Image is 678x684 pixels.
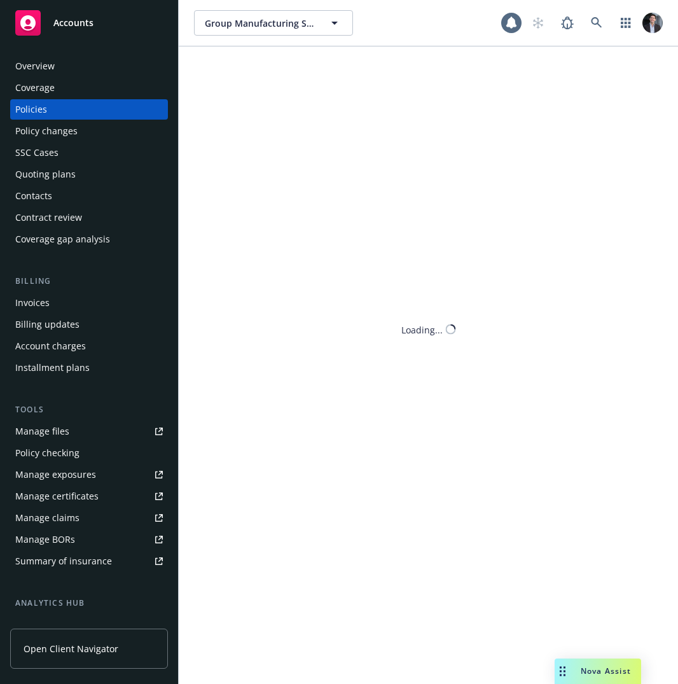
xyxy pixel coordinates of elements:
a: Manage claims [10,508,168,528]
div: Policy checking [15,443,80,463]
div: Billing [10,275,168,288]
div: Summary of insurance [15,551,112,571]
a: Accounts [10,5,168,41]
a: Policy changes [10,121,168,141]
a: Manage certificates [10,486,168,506]
div: Policy changes [15,121,78,141]
a: SSC Cases [10,143,168,163]
div: Analytics hub [10,597,168,610]
div: Overview [15,56,55,76]
button: Group Manufacturing Services [194,10,353,36]
a: Summary of insurance [10,551,168,571]
div: Manage exposures [15,464,96,485]
div: Policies [15,99,47,120]
div: Invoices [15,293,50,313]
div: Contacts [15,186,52,206]
div: Quoting plans [15,164,76,185]
a: Search [584,10,609,36]
div: Manage certificates [15,486,99,506]
a: Contract review [10,207,168,228]
a: Invoices [10,293,168,313]
button: Nova Assist [555,659,641,684]
span: Open Client Navigator [24,642,118,655]
a: Installment plans [10,358,168,378]
a: Coverage gap analysis [10,229,168,249]
div: Manage files [15,421,69,442]
div: Billing updates [15,314,80,335]
div: Tools [10,403,168,416]
div: Contract review [15,207,82,228]
span: Group Manufacturing Services [205,17,315,30]
a: Policies [10,99,168,120]
a: Start snowing [525,10,551,36]
a: Contacts [10,186,168,206]
a: Policy checking [10,443,168,463]
div: Manage claims [15,508,80,528]
a: Account charges [10,336,168,356]
a: Loss summary generator [10,615,168,635]
div: Coverage gap analysis [15,229,110,249]
a: Manage files [10,421,168,442]
a: Switch app [613,10,639,36]
div: Account charges [15,336,86,356]
span: Nova Assist [581,666,631,676]
a: Billing updates [10,314,168,335]
a: Quoting plans [10,164,168,185]
div: Coverage [15,78,55,98]
span: Accounts [53,18,93,28]
div: Drag to move [555,659,571,684]
a: Report a Bug [555,10,580,36]
a: Manage BORs [10,529,168,550]
div: Installment plans [15,358,90,378]
div: Manage BORs [15,529,75,550]
img: photo [642,13,663,33]
a: Coverage [10,78,168,98]
div: Loading... [401,323,443,336]
div: SSC Cases [15,143,59,163]
div: Loss summary generator [15,615,121,635]
a: Manage exposures [10,464,168,485]
a: Overview [10,56,168,76]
